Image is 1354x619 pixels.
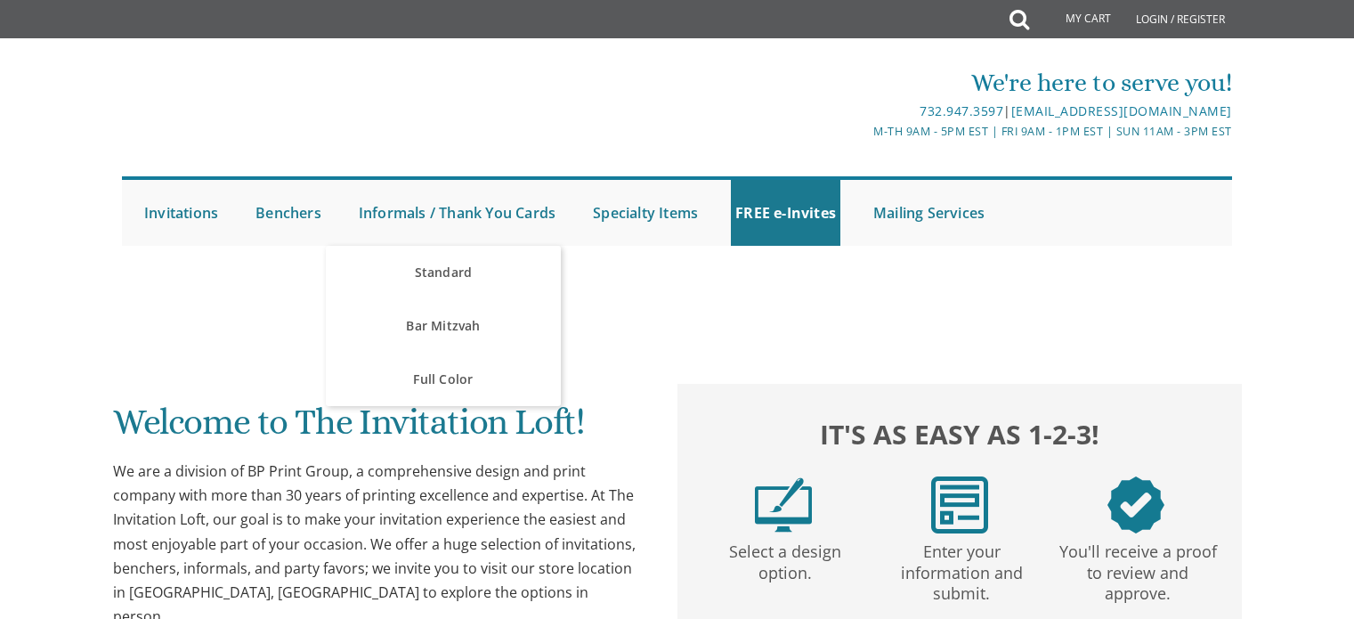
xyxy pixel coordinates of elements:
h2: It's as easy as 1-2-3! [695,414,1224,454]
p: You'll receive a proof to review and approve. [1053,533,1222,605]
div: We're here to serve you! [493,65,1232,101]
a: Invitations [140,180,223,246]
a: Mailing Services [869,180,989,246]
a: My Cart [1027,2,1123,37]
p: Enter your information and submit. [877,533,1046,605]
h1: Welcome to The Invitation Loft! [113,403,642,455]
img: step2.png [931,476,988,533]
a: Full Color [326,353,560,406]
div: | [493,101,1232,122]
a: Specialty Items [588,180,702,246]
a: Benchers [251,180,326,246]
a: Bar Mitzvah [326,299,560,353]
a: [EMAIL_ADDRESS][DOMAIN_NAME] [1011,102,1232,119]
img: step3.png [1107,476,1164,533]
a: 732.947.3597 [920,102,1003,119]
a: FREE e-Invites [731,180,840,246]
img: step1.png [755,476,812,533]
div: M-Th 9am - 5pm EST | Fri 9am - 1pm EST | Sun 11am - 3pm EST [493,122,1232,141]
p: Select a design option. [701,533,870,584]
a: Informals / Thank You Cards [354,180,560,246]
a: Standard [326,246,560,299]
